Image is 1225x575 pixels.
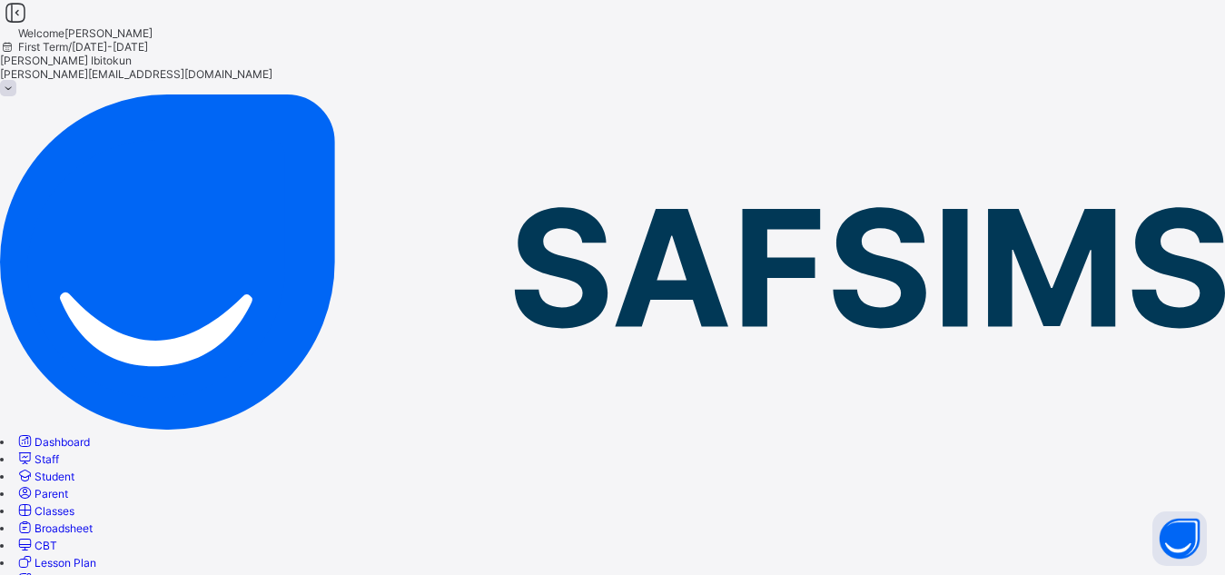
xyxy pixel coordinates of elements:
[15,487,68,501] a: Parent
[1152,511,1207,566] button: Open asap
[15,539,57,552] a: CBT
[35,539,57,552] span: CBT
[35,470,74,483] span: Student
[15,435,90,449] a: Dashboard
[15,556,96,570] a: Lesson Plan
[35,521,93,535] span: Broadsheet
[35,435,90,449] span: Dashboard
[15,470,74,483] a: Student
[15,521,93,535] a: Broadsheet
[18,26,153,40] span: Welcome [PERSON_NAME]
[35,504,74,518] span: Classes
[35,487,68,501] span: Parent
[35,452,59,466] span: Staff
[15,504,74,518] a: Classes
[15,452,59,466] a: Staff
[35,556,96,570] span: Lesson Plan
